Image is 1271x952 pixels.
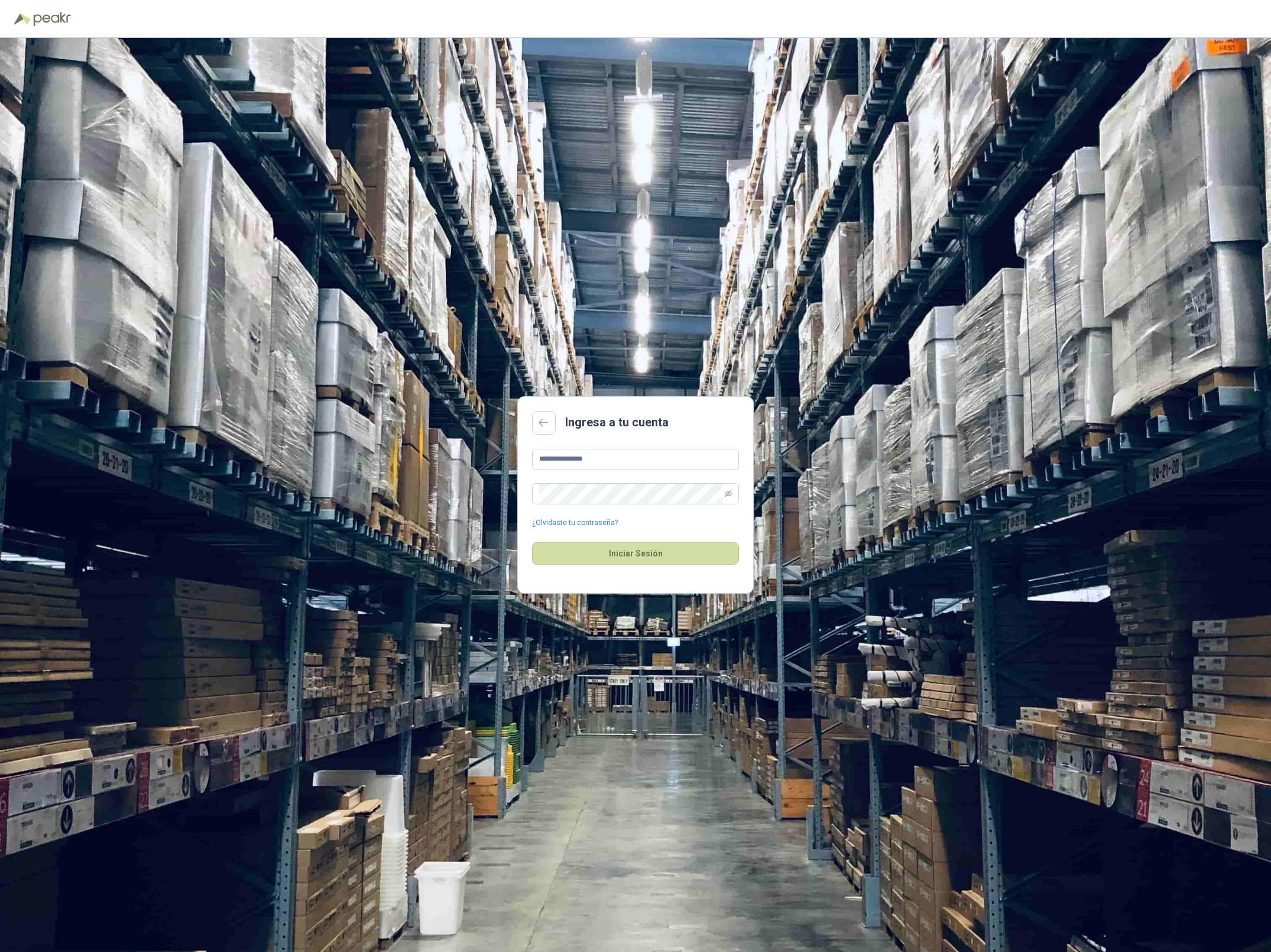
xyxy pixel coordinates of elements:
img: Peakr [33,12,71,26]
a: ¿Olvidaste tu contraseña? [532,517,618,529]
img: Logo [14,13,31,25]
span: eye-invisible [725,490,732,497]
button: Iniciar Sesión [532,542,739,565]
h2: Ingresa a tu cuenta [565,413,669,432]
